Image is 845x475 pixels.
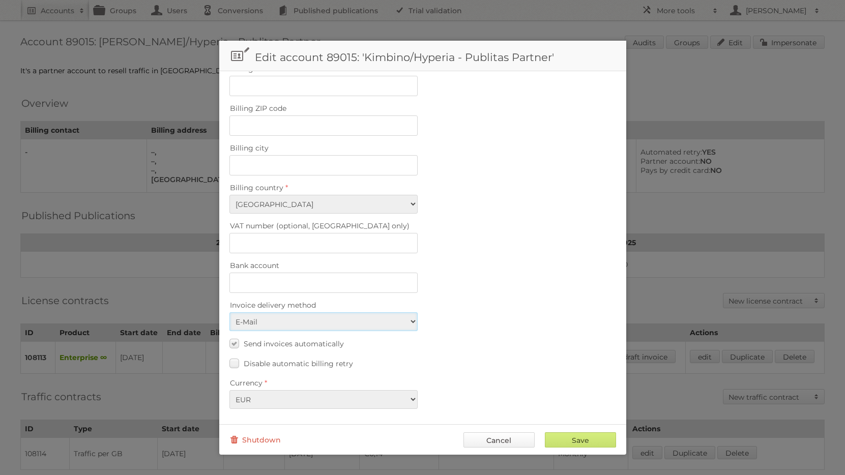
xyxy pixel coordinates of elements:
span: Disable automatic billing retry [244,359,353,368]
span: Send invoices automatically [244,339,344,348]
input: Save [545,432,616,448]
a: Shutdown [229,432,281,448]
span: Bank account [230,261,279,270]
span: Invoice delivery method [230,301,316,310]
span: Billing city [230,143,269,153]
h1: Edit account 89015: 'Kimbino/Hyperia - Publitas Partner' [219,41,626,71]
span: Billing ZIP code [230,104,286,113]
span: VAT number (optional, [GEOGRAPHIC_DATA] only) [230,221,410,230]
span: Billing country [230,183,283,192]
span: Currency [230,378,263,388]
a: Cancel [463,432,535,448]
